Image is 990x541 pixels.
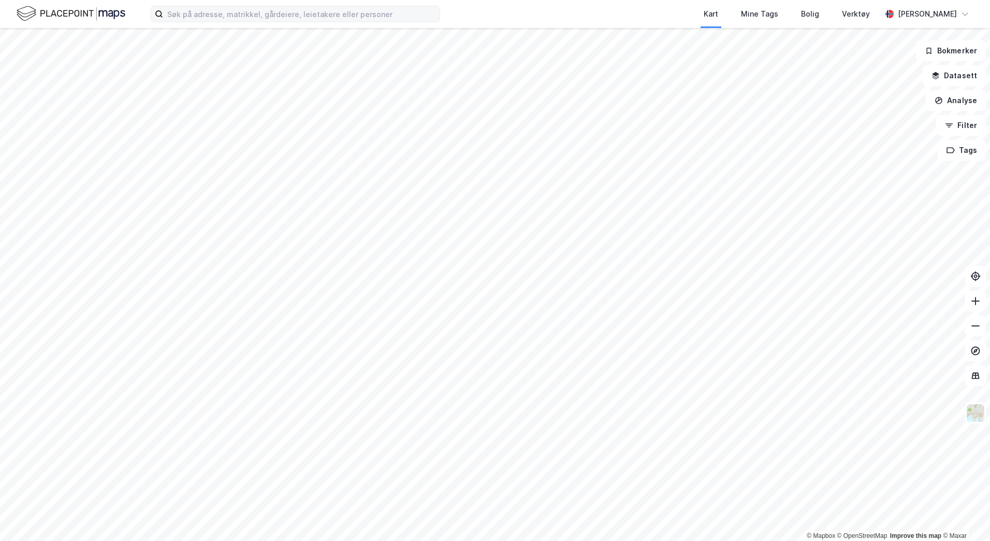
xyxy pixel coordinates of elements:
div: Verktøy [842,8,870,20]
a: Mapbox [807,532,835,539]
img: logo.f888ab2527a4732fd821a326f86c7f29.svg [17,5,125,23]
button: Tags [938,140,986,161]
div: Kart [704,8,718,20]
button: Filter [936,115,986,136]
div: [PERSON_NAME] [898,8,957,20]
button: Datasett [923,65,986,86]
div: Kontrollprogram for chat [938,491,990,541]
img: Z [966,403,985,423]
input: Søk på adresse, matrikkel, gårdeiere, leietakere eller personer [163,6,440,22]
a: Improve this map [890,532,941,539]
iframe: Chat Widget [938,491,990,541]
div: Bolig [801,8,819,20]
button: Bokmerker [916,40,986,61]
a: OpenStreetMap [837,532,887,539]
div: Mine Tags [741,8,778,20]
button: Analyse [926,90,986,111]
